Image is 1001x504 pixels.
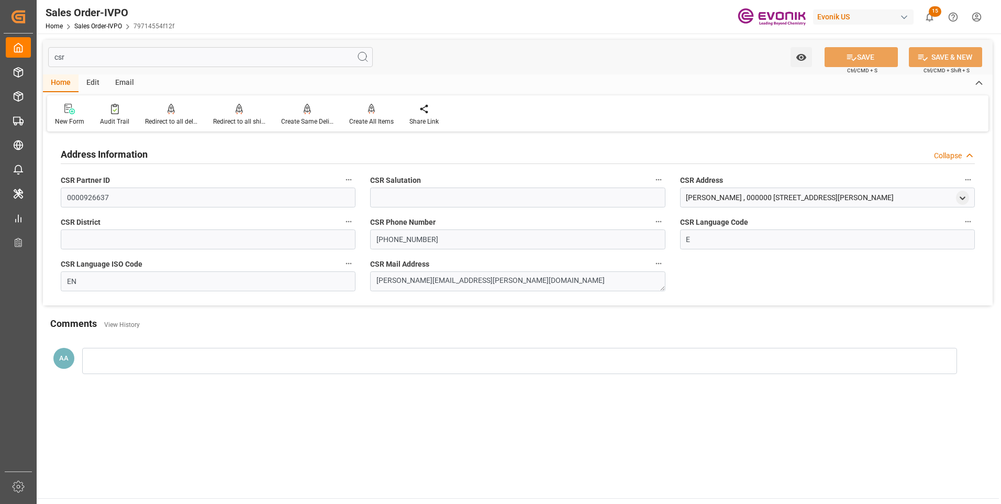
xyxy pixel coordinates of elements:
[61,175,110,186] span: CSR Partner ID
[100,117,129,126] div: Audit Trail
[961,173,975,187] button: CSR Address
[61,259,142,270] span: CSR Language ISO Code
[370,271,665,291] textarea: [PERSON_NAME][EMAIL_ADDRESS][PERSON_NAME][DOMAIN_NAME]
[370,259,429,270] span: CSR Mail Address
[342,173,355,187] button: CSR Partner ID
[652,215,665,228] button: CSR Phone Number
[61,147,148,161] h2: Address Information
[370,217,436,228] span: CSR Phone Number
[46,5,174,20] div: Sales Order-IVPO
[680,217,748,228] span: CSR Language Code
[79,74,107,92] div: Edit
[680,175,723,186] span: CSR Address
[652,257,665,270] button: CSR Mail Address
[74,23,122,30] a: Sales Order-IVPO
[104,321,140,328] a: View History
[847,67,877,74] span: Ctrl/CMD + S
[281,117,333,126] div: Create Same Delivery Date
[349,117,394,126] div: Create All Items
[213,117,265,126] div: Redirect to all shipments
[918,5,941,29] button: show 15 new notifications
[909,47,982,67] button: SAVE & NEW
[342,215,355,228] button: CSR District
[409,117,439,126] div: Share Link
[791,47,812,67] button: open menu
[55,117,84,126] div: New Form
[825,47,898,67] button: SAVE
[61,217,101,228] span: CSR District
[961,215,975,228] button: CSR Language Code
[145,117,197,126] div: Redirect to all deliveries
[738,8,806,26] img: Evonik-brand-mark-Deep-Purple-RGB.jpeg_1700498283.jpeg
[686,192,894,203] div: [PERSON_NAME] , 000000 [STREET_ADDRESS][PERSON_NAME]
[813,7,918,27] button: Evonik US
[813,9,914,25] div: Evonik US
[43,74,79,92] div: Home
[652,173,665,187] button: CSR Salutation
[956,191,969,205] div: open menu
[107,74,142,92] div: Email
[929,6,941,17] span: 15
[342,257,355,270] button: CSR Language ISO Code
[924,67,970,74] span: Ctrl/CMD + Shift + S
[50,316,97,331] h2: Comments
[370,175,421,186] span: CSR Salutation
[934,150,962,161] div: Collapse
[941,5,965,29] button: Help Center
[59,354,69,362] span: AA
[48,47,373,67] input: Search Fields
[46,23,63,30] a: Home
